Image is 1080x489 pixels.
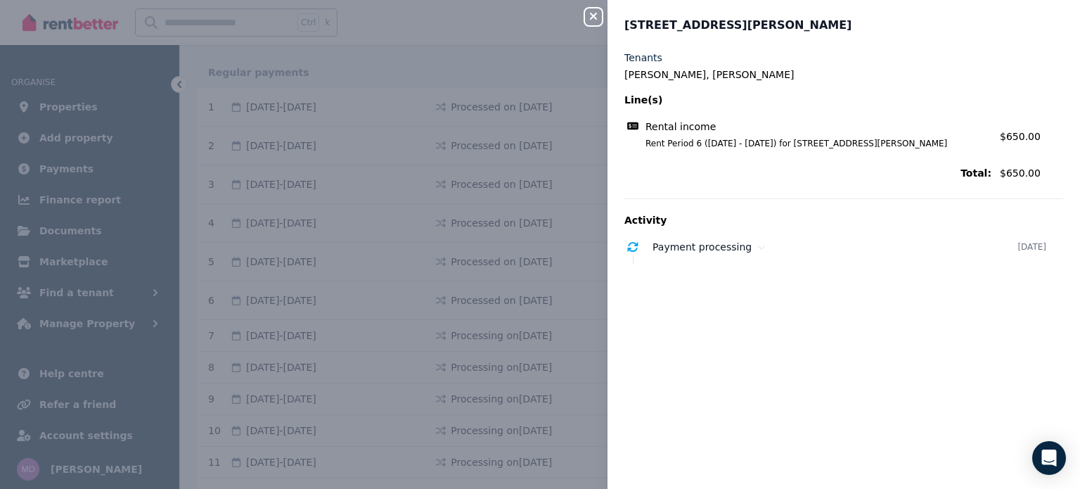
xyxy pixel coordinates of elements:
[645,120,716,134] span: Rental income
[624,166,991,180] span: Total:
[624,213,1063,227] p: Activity
[624,17,851,34] span: [STREET_ADDRESS][PERSON_NAME]
[1000,166,1063,180] span: $650.00
[1017,241,1046,253] time: [DATE]
[624,68,1063,82] legend: [PERSON_NAME], [PERSON_NAME]
[652,241,752,253] span: Payment processing
[1000,131,1041,142] span: $650.00
[1032,441,1066,475] div: Open Intercom Messenger
[624,51,662,65] label: Tenants
[624,93,991,107] span: Line(s)
[629,138,991,149] span: Rent Period 6 ([DATE] - [DATE]) for [STREET_ADDRESS][PERSON_NAME]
